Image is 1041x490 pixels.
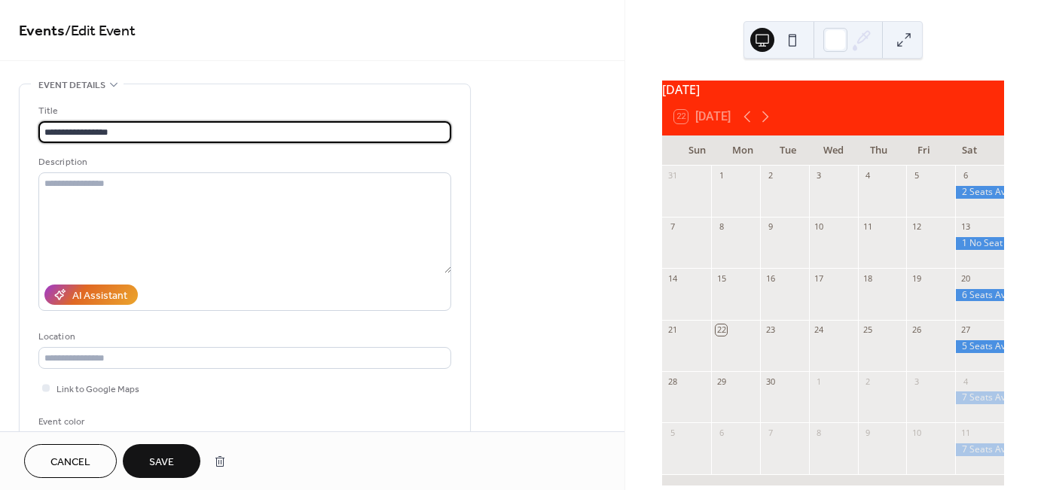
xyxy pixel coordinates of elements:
[856,135,901,166] div: Thu
[667,376,678,387] div: 28
[814,376,825,387] div: 1
[955,391,1004,404] div: 7 Seats Available
[814,221,825,233] div: 10
[38,154,448,170] div: Description
[674,135,719,166] div: Sun
[667,324,678,336] div: 21
[56,382,139,397] span: Link to Google Maps
[765,427,776,438] div: 7
[862,221,874,233] div: 11
[716,376,727,387] div: 29
[960,376,971,387] div: 4
[716,324,727,336] div: 22
[955,237,1004,250] div: 1 No Seat Available
[911,170,922,181] div: 5
[50,455,90,470] span: Cancel
[38,78,105,93] span: Event details
[149,455,174,470] span: Save
[862,170,874,181] div: 4
[814,272,825,284] div: 17
[911,221,922,233] div: 12
[862,272,874,284] div: 18
[862,324,874,336] div: 25
[765,272,776,284] div: 16
[901,135,946,166] div: Fri
[765,324,776,336] div: 23
[960,427,971,438] div: 11
[947,135,992,166] div: Sat
[960,272,971,284] div: 20
[911,376,922,387] div: 3
[960,324,971,336] div: 27
[24,444,117,478] button: Cancel
[667,170,678,181] div: 31
[716,272,727,284] div: 15
[38,414,151,430] div: Event color
[862,376,874,387] div: 2
[960,170,971,181] div: 6
[19,17,65,46] a: Events
[911,324,922,336] div: 26
[123,444,200,478] button: Save
[662,81,1004,99] div: [DATE]
[814,170,825,181] div: 3
[72,288,127,304] div: AI Assistant
[667,272,678,284] div: 14
[955,340,1004,353] div: 5 Seats Available
[65,17,136,46] span: / Edit Event
[716,221,727,233] div: 8
[38,329,448,345] div: Location
[765,221,776,233] div: 9
[716,170,727,181] div: 1
[862,427,874,438] div: 9
[960,221,971,233] div: 13
[765,170,776,181] div: 2
[955,186,1004,199] div: 2 Seats Available
[955,443,1004,456] div: 7 Seats Available
[44,285,138,305] button: AI Assistant
[716,427,727,438] div: 6
[911,272,922,284] div: 19
[765,376,776,387] div: 30
[765,135,811,166] div: Tue
[667,221,678,233] div: 7
[811,135,856,166] div: Wed
[814,427,825,438] div: 8
[38,103,448,119] div: Title
[911,427,922,438] div: 10
[667,427,678,438] div: 5
[814,324,825,336] div: 24
[955,289,1004,302] div: 6 Seats Available
[719,135,765,166] div: Mon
